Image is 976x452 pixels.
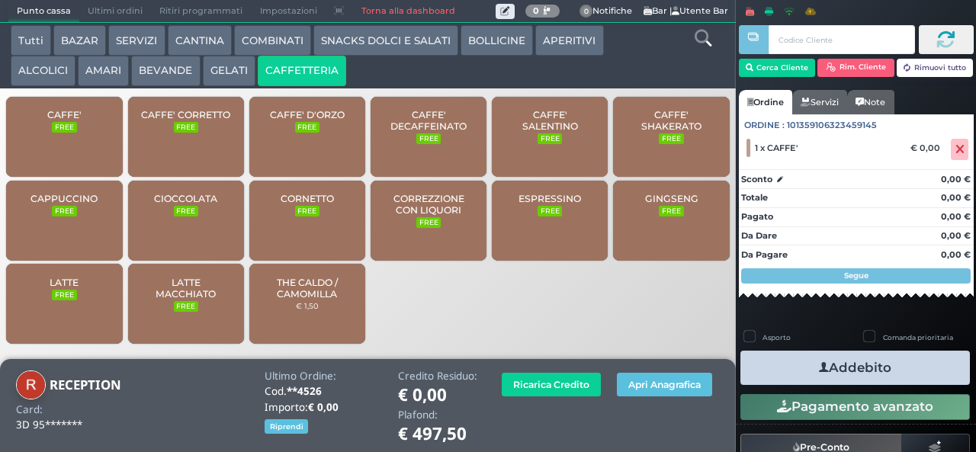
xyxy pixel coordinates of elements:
[53,25,106,56] button: BAZAR
[416,133,441,144] small: FREE
[52,206,76,216] small: FREE
[741,173,772,186] strong: Sconto
[313,25,458,56] button: SNACKS DOLCI E SALATI
[762,332,791,342] label: Asporto
[295,122,319,133] small: FREE
[141,109,230,120] span: CAFFE' CORRETTO
[174,206,198,216] small: FREE
[579,5,593,18] span: 0
[16,370,46,400] img: RECEPTION
[502,373,601,396] button: Ricarica Credito
[941,249,971,260] strong: 0,00 €
[265,370,382,382] h4: Ultimo Ordine:
[398,370,477,382] h4: Credito Residuo:
[78,56,129,86] button: AMARI
[270,109,345,120] span: CAFFE' D'ORZO
[755,143,798,153] span: 1 x CAFFE'
[416,217,441,228] small: FREE
[626,109,717,132] span: CAFFE' SHAKERATO
[131,56,200,86] button: BEVANDE
[352,1,463,22] a: Torna alla dashboard
[11,56,75,86] button: ALCOLICI
[897,59,974,77] button: Rimuovi tutto
[941,174,971,184] strong: 0,00 €
[11,25,51,56] button: Tutti
[461,25,533,56] button: BOLLICINE
[847,90,894,114] a: Note
[281,193,334,204] span: CORNETTO
[659,133,683,144] small: FREE
[296,301,319,310] small: € 1,50
[941,230,971,241] strong: 0,00 €
[174,301,198,312] small: FREE
[787,119,877,132] span: 101359106323459145
[16,404,43,415] h4: Card:
[883,332,953,342] label: Comanda prioritaria
[769,25,914,54] input: Codice Cliente
[308,400,339,414] b: € 0,00
[295,206,319,216] small: FREE
[533,5,539,16] b: 0
[659,206,683,216] small: FREE
[617,373,712,396] button: Apri Anagrafica
[52,122,76,133] small: FREE
[108,25,165,56] button: SERVIZI
[140,277,231,300] span: LATTE MACCHIATO
[518,193,581,204] span: ESPRESSINO
[265,419,308,434] button: Riprendi
[262,277,353,300] span: THE CALDO / CAMOMILLA
[52,290,76,300] small: FREE
[252,1,326,22] span: Impostazioni
[740,394,970,420] button: Pagamento avanzato
[538,133,562,144] small: FREE
[398,409,477,421] h4: Plafond:
[234,25,311,56] button: COMBINATI
[817,59,894,77] button: Rim. Cliente
[538,206,562,216] small: FREE
[741,211,773,222] strong: Pagato
[739,59,816,77] button: Cerca Cliente
[384,193,474,216] span: CORREZZIONE CON LIQUORI
[79,1,151,22] span: Ultimi ordini
[941,192,971,203] strong: 0,00 €
[168,25,232,56] button: CANTINA
[151,1,251,22] span: Ritiri programmati
[398,425,477,444] h1: € 497,50
[844,271,868,280] strong: Segue
[739,90,792,114] a: Ordine
[398,386,477,405] h1: € 0,00
[741,192,768,203] strong: Totale
[265,402,382,413] h4: Importo:
[203,56,255,86] button: GELATI
[174,122,198,133] small: FREE
[741,230,777,241] strong: Da Dare
[258,56,346,86] button: CAFFETTERIA
[30,193,98,204] span: CAPPUCCINO
[792,90,847,114] a: Servizi
[384,109,474,132] span: CAFFE' DECAFFEINATO
[908,143,948,153] div: € 0,00
[744,119,785,132] span: Ordine :
[8,1,79,22] span: Punto cassa
[645,193,698,204] span: GINGSENG
[505,109,596,132] span: CAFFE' SALENTINO
[265,386,382,397] h4: Cod.
[741,249,788,260] strong: Da Pagare
[535,25,603,56] button: APERITIVI
[50,376,121,393] b: RECEPTION
[154,193,217,204] span: CIOCCOLATA
[740,351,970,385] button: Addebito
[50,277,79,288] span: LATTE
[941,211,971,222] strong: 0,00 €
[47,109,82,120] span: CAFFE'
